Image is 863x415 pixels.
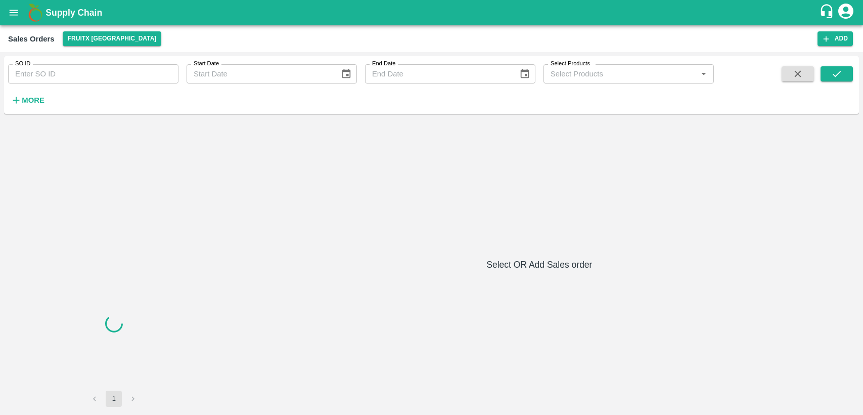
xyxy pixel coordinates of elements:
[817,31,853,46] button: Add
[551,60,590,68] label: Select Products
[372,60,395,68] label: End Date
[837,2,855,23] div: account of current user
[2,1,25,24] button: open drawer
[85,391,143,407] nav: pagination navigation
[46,8,102,18] b: Supply Chain
[515,64,534,84] button: Choose date
[63,31,162,46] button: Select DC
[337,64,356,84] button: Choose date
[224,258,855,272] h6: Select OR Add Sales order
[365,64,511,84] input: End Date
[8,32,55,46] div: Sales Orders
[819,4,837,22] div: customer-support
[697,67,710,80] button: Open
[46,6,819,20] a: Supply Chain
[547,67,694,80] input: Select Products
[8,64,178,84] input: Enter SO ID
[194,60,219,68] label: Start Date
[106,391,122,407] button: page 1
[25,3,46,23] img: logo
[187,64,333,84] input: Start Date
[15,60,30,68] label: SO ID
[22,96,44,104] strong: More
[8,92,47,109] button: More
